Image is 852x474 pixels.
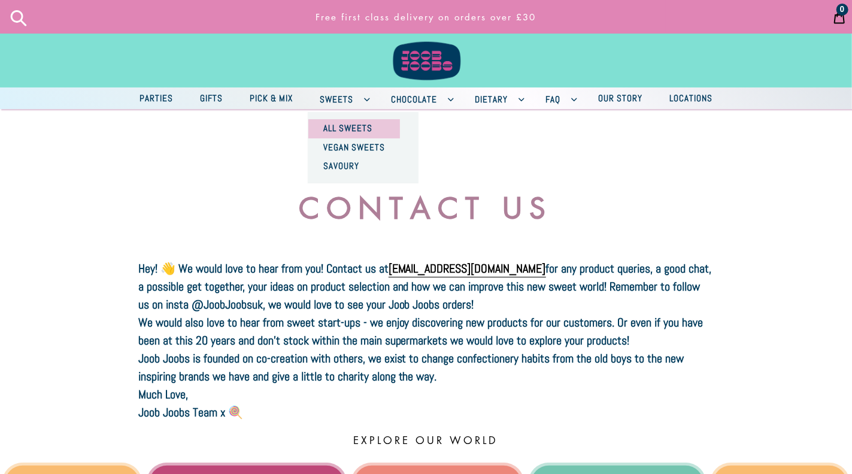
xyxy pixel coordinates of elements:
[592,90,648,105] span: Our Story
[827,2,852,32] a: 0
[192,5,660,29] p: Free first class delivery on orders over £30
[308,157,400,176] a: Savoury
[469,92,514,107] span: Dietary
[308,87,376,109] button: Sweets
[539,92,566,107] span: FAQ
[317,140,391,155] span: Vegan Sweets
[657,90,724,107] a: Locations
[194,90,229,105] span: Gifts
[533,87,583,109] button: FAQ
[663,90,718,105] span: Locations
[586,90,654,107] a: Our Story
[463,87,530,109] button: Dietary
[299,188,553,227] b: CONTACT US
[389,261,546,277] a: [EMAIL_ADDRESS][DOMAIN_NAME]
[134,90,179,105] span: Parties
[138,315,704,348] b: We would also love to hear from sweet start-ups - we enjoy discovering new products for our custo...
[138,387,188,402] b: Much Love,
[384,6,468,83] img: Joob Joobs
[188,90,235,107] a: Gifts
[128,90,185,107] a: Parties
[187,5,666,29] a: Free first class delivery on orders over £30
[379,87,460,109] button: Chocolate
[308,138,400,158] a: Vegan Sweets
[138,404,243,420] b: Joob Joobs Team x 🍭
[244,90,299,105] span: Pick & Mix
[317,120,378,135] span: All Sweets
[385,92,443,107] span: Chocolate
[308,119,400,138] a: All Sweets
[138,351,684,384] b: Joob Joobs is founded on co-creation with others, we exist to change confectionery habits from th...
[314,92,359,107] span: Sweets
[840,5,845,14] span: 0
[138,261,712,312] b: Hey! 👋 We would love to hear from you! Contact us at for any product queries, a good chat, a poss...
[238,90,305,107] a: Pick & Mix
[317,158,365,173] span: Savoury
